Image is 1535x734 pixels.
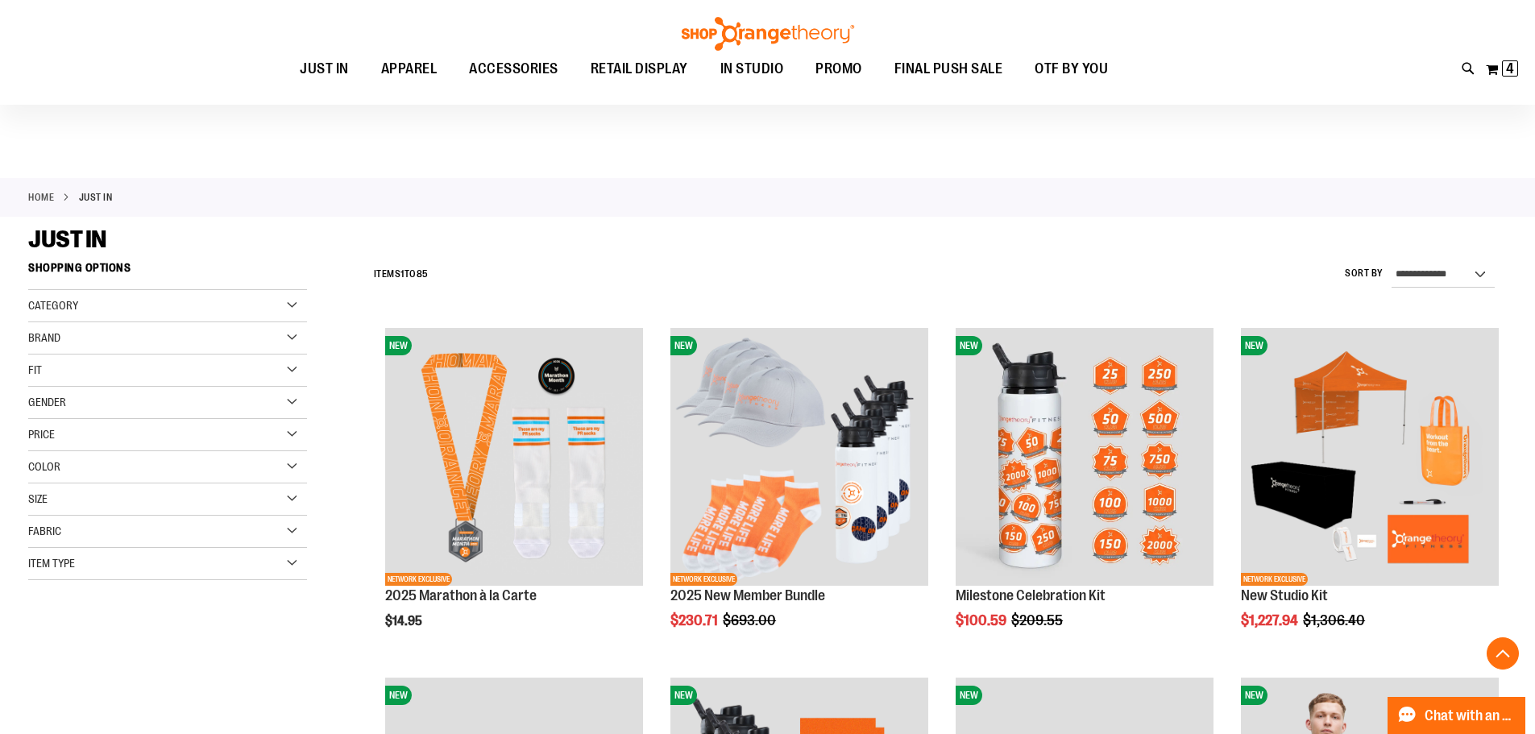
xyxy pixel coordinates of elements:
img: 2025 New Member Bundle [670,328,928,586]
span: Size [28,492,48,505]
a: IN STUDIO [704,51,800,88]
a: 2025 Marathon à la CarteNEWNETWORK EXCLUSIVE [385,328,643,588]
span: Fit [28,363,42,376]
span: Gender [28,396,66,408]
a: New Studio KitNEWNETWORK EXCLUSIVE [1241,328,1499,588]
a: 2025 Marathon à la Carte [385,587,537,603]
span: Chat with an Expert [1425,708,1516,724]
span: NEW [1241,336,1267,355]
a: OTF BY YOU [1018,51,1124,88]
span: NETWORK EXCLUSIVE [670,573,737,586]
span: Color [28,460,60,473]
a: Milestone Celebration KitNEW [956,328,1213,588]
img: New Studio Kit [1241,328,1499,586]
span: $1,306.40 [1303,612,1367,628]
span: Fabric [28,525,61,537]
span: 1 [400,268,404,280]
strong: JUST IN [79,190,113,205]
div: product [662,320,936,670]
a: Milestone Celebration Kit [956,587,1106,603]
span: NEW [956,336,982,355]
a: RETAIL DISPLAY [575,51,704,88]
button: Chat with an Expert [1388,697,1526,734]
span: $14.95 [385,614,425,628]
span: Price [28,428,55,441]
span: NEW [1241,686,1267,705]
span: NETWORK EXCLUSIVE [385,573,452,586]
span: Category [28,299,78,312]
span: $100.59 [956,612,1009,628]
span: NEW [670,686,697,705]
span: RETAIL DISPLAY [591,51,688,87]
div: product [948,320,1222,670]
span: NETWORK EXCLUSIVE [1241,573,1308,586]
span: Item Type [28,557,75,570]
a: Home [28,190,54,205]
span: ACCESSORIES [469,51,558,87]
div: product [1233,320,1507,670]
a: PROMO [799,51,878,88]
a: JUST IN [284,51,365,87]
button: Back To Top [1487,637,1519,670]
a: FINAL PUSH SALE [878,51,1019,88]
img: 2025 Marathon à la Carte [385,328,643,586]
span: $693.00 [723,612,778,628]
span: PROMO [815,51,862,87]
a: ACCESSORIES [453,51,575,88]
span: $230.71 [670,612,720,628]
span: OTF BY YOU [1035,51,1108,87]
a: New Studio Kit [1241,587,1328,603]
strong: Shopping Options [28,254,307,290]
span: 85 [417,268,429,280]
span: NEW [956,686,982,705]
a: APPAREL [365,51,454,88]
h2: Items to [374,262,429,287]
img: Shop Orangetheory [679,17,857,51]
a: 2025 New Member BundleNEWNETWORK EXCLUSIVE [670,328,928,588]
span: IN STUDIO [720,51,784,87]
span: $1,227.94 [1241,612,1301,628]
span: 4 [1506,60,1514,77]
img: Milestone Celebration Kit [956,328,1213,586]
span: APPAREL [381,51,438,87]
label: Sort By [1345,267,1384,280]
a: 2025 New Member Bundle [670,587,825,603]
span: NEW [385,686,412,705]
span: NEW [670,336,697,355]
span: FINAL PUSH SALE [894,51,1003,87]
span: JUST IN [300,51,349,87]
span: $209.55 [1011,612,1065,628]
span: NEW [385,336,412,355]
span: JUST IN [28,226,106,253]
div: product [377,320,651,670]
span: Brand [28,331,60,344]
